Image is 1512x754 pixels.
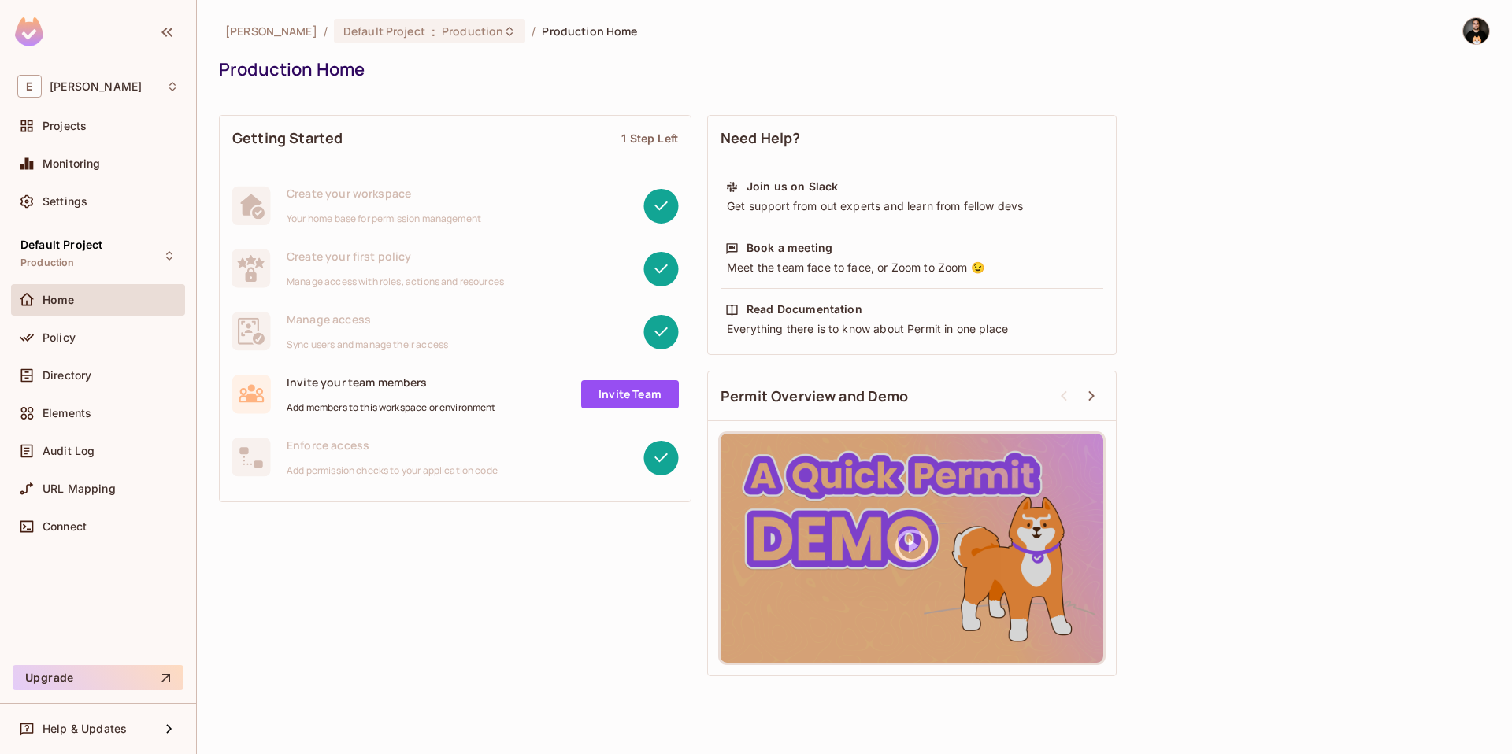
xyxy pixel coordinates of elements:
[287,464,498,477] span: Add permission checks to your application code
[721,128,801,148] span: Need Help?
[287,213,481,225] span: Your home base for permission management
[747,301,862,317] div: Read Documentation
[43,294,75,306] span: Home
[43,520,87,533] span: Connect
[442,24,503,39] span: Production
[225,24,317,39] span: the active workspace
[581,380,679,408] a: Invite Team
[747,179,838,194] div: Join us on Slack
[324,24,328,39] li: /
[43,331,76,344] span: Policy
[43,369,91,382] span: Directory
[1463,18,1489,44] img: Eli Moshkovich
[721,386,909,406] span: Permit Overview and Demo
[15,17,43,46] img: SReyMgAAAABJRU5ErkJggg==
[43,157,101,170] span: Monitoring
[287,338,448,351] span: Sync users and manage their access
[43,445,94,457] span: Audit Log
[287,312,448,327] span: Manage access
[287,186,481,201] span: Create your workspace
[43,482,116,495] span: URL Mapping
[43,407,91,420] span: Elements
[287,375,496,390] span: Invite your team members
[43,195,87,208] span: Settings
[50,80,142,93] span: Workspace: Eli
[431,25,436,38] span: :
[725,198,1099,214] div: Get support from out experts and learn from fellow devs
[532,24,535,39] li: /
[20,257,75,269] span: Production
[542,24,637,39] span: Production Home
[232,128,343,148] span: Getting Started
[343,24,425,39] span: Default Project
[287,401,496,414] span: Add members to this workspace or environment
[219,57,1482,81] div: Production Home
[621,131,678,146] div: 1 Step Left
[287,249,504,264] span: Create your first policy
[725,321,1099,337] div: Everything there is to know about Permit in one place
[20,238,102,251] span: Default Project
[747,240,832,256] div: Book a meeting
[725,260,1099,275] div: Meet the team face to face, or Zoom to Zoom 😉
[43,120,87,132] span: Projects
[13,665,183,690] button: Upgrade
[43,723,127,735] span: Help & Updates
[287,275,504,288] span: Manage access with roles, actions and resources
[17,75,42,98] span: E
[287,438,498,453] span: Enforce access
